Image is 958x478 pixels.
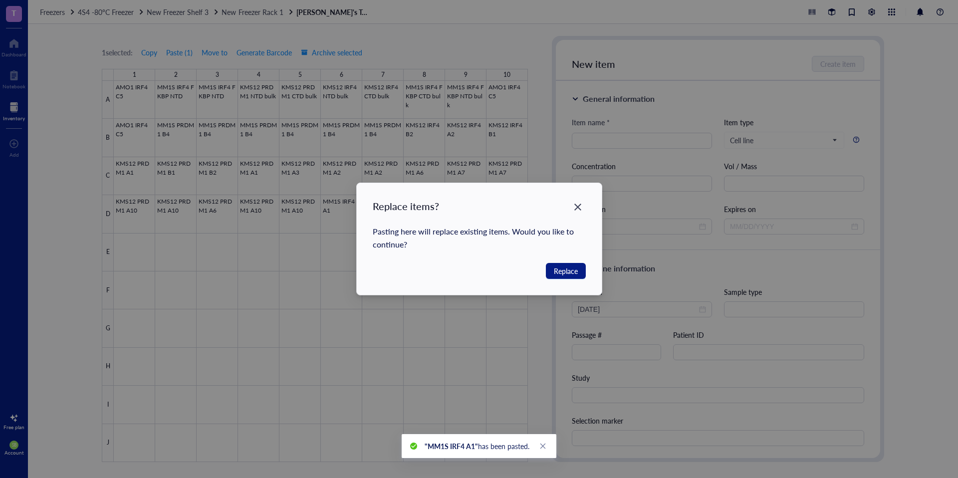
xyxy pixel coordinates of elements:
span: Close [569,201,585,213]
button: Replace [545,263,585,279]
b: "MM1S IRF4 A1" [425,441,478,451]
button: Close [569,199,585,215]
span: close [539,443,546,450]
a: Close [537,441,548,452]
span: Replace [553,265,577,276]
div: Replace items? [373,199,586,213]
div: Pasting here will replace existing items. Would you like to continue? [373,225,586,251]
span: has been pasted. [425,441,529,451]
